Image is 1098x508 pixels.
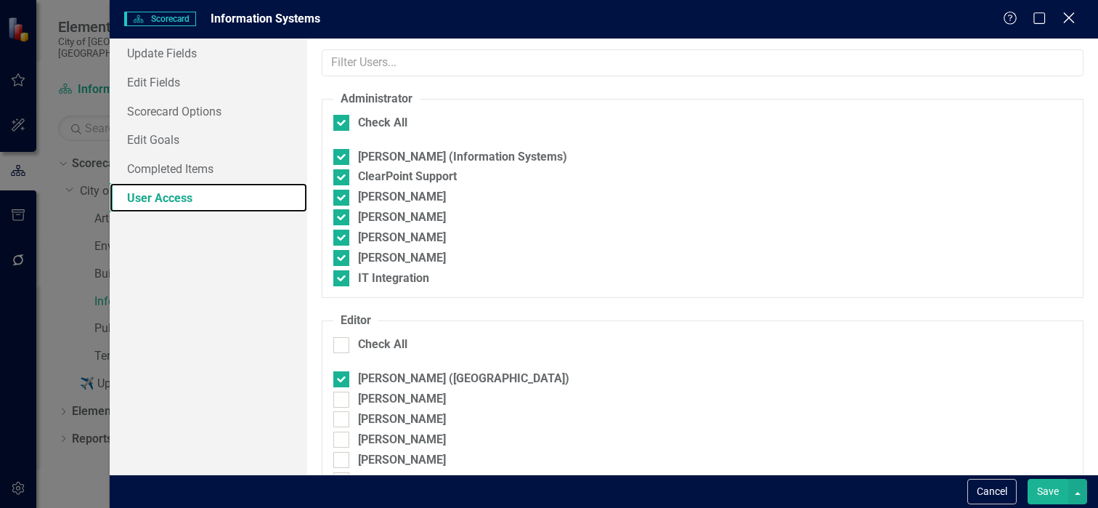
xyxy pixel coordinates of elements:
[322,49,1083,76] input: Filter Users...
[110,154,307,183] a: Completed Items
[110,125,307,154] a: Edit Goals
[110,68,307,97] a: Edit Fields
[110,39,307,68] a: Update Fields
[358,336,407,353] div: Check All
[358,452,446,469] div: [PERSON_NAME]
[358,169,457,185] div: ClearPoint Support
[358,371,569,387] div: [PERSON_NAME] ([GEOGRAPHIC_DATA])
[358,209,446,226] div: [PERSON_NAME]
[358,472,446,489] div: [PERSON_NAME]
[333,91,420,108] legend: Administrator
[110,97,307,126] a: Scorecard Options
[358,230,446,246] div: [PERSON_NAME]
[110,183,307,212] a: User Access
[358,391,446,408] div: [PERSON_NAME]
[358,270,429,287] div: IT Integration
[333,313,378,329] legend: Editor
[358,411,446,428] div: [PERSON_NAME]
[358,189,446,206] div: [PERSON_NAME]
[358,250,446,267] div: [PERSON_NAME]
[124,12,195,26] span: Scorecard
[358,432,446,448] div: [PERSON_NAME]
[967,479,1017,504] button: Cancel
[358,115,407,132] div: Check All
[1028,479,1068,504] button: Save
[358,149,567,166] div: [PERSON_NAME] (Information Systems)
[211,12,320,25] span: Information Systems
